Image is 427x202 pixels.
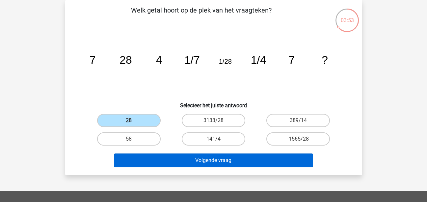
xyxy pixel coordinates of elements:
[266,114,330,127] label: 389/14
[76,5,327,25] p: Welk getal hoort op de plek van het vraagteken?
[251,54,266,66] tspan: 1/4
[335,8,360,24] div: 03:53
[182,114,245,127] label: 3133/28
[89,54,95,66] tspan: 7
[120,54,132,66] tspan: 28
[288,54,295,66] tspan: 7
[219,58,231,65] tspan: 1/28
[97,114,161,127] label: 28
[97,132,161,146] label: 58
[114,153,313,167] button: Volgende vraag
[184,54,200,66] tspan: 1/7
[266,132,330,146] label: -1565/28
[322,54,328,66] tspan: ?
[182,132,245,146] label: 141/4
[156,54,162,66] tspan: 4
[76,97,352,109] h6: Selecteer het juiste antwoord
